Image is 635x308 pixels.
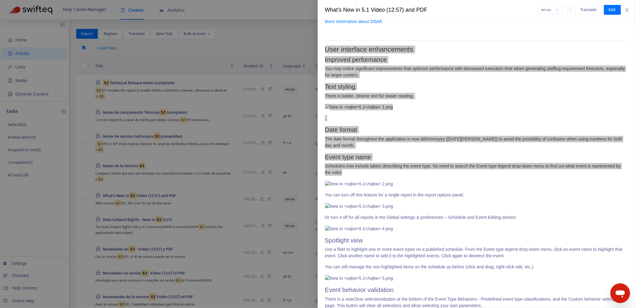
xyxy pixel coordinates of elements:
h2: Text styling [325,83,628,90]
span: en-us [542,5,559,14]
h2: Event type name [325,153,628,161]
iframe: Button to launch messaging window [610,283,630,303]
p: You may notice significant improvements that optimize performance with decreased execution time w... [325,65,628,78]
img: New in <sqkw>5.1</sqkw> 5.png [325,275,393,282]
button: more [567,5,573,15]
img: New in <sqkw>5.1</sqkw> 1.png [325,104,393,110]
span: Edit [609,6,616,13]
span: close [625,7,629,12]
h2: Event behavior validation [325,286,628,294]
span: Translate [580,6,597,13]
h2: Date format [325,126,628,133]
img: New in <sqkw>5.1</sqkw> 4.png [325,226,393,232]
button: Edit [604,5,621,15]
p: You can still manage the non-highlighted items on the schedule as before (click and drag, right-c... [325,264,628,270]
p: Or turn it off for all reports in the Global settings & preferences – Schedule and Event Editing ... [325,214,628,221]
h2: Spotlight view [325,237,628,244]
p: The date format throughout the application is now dd/mon/yyyy ([DATE][PERSON_NAME]) to avoid the ... [325,136,628,149]
h1: User interface enhancements [325,45,628,53]
p: Schedules now include labels describing the event type. No need to search the Event type legend d... [325,163,628,176]
button: Close [623,7,631,13]
p: There is bolder, cleaner text for easier reading. [325,93,628,99]
img: New in <sqkw>5.1</sqkw> 2.png [325,181,393,187]
h2: Improved performance [325,56,628,63]
div: What's New in 5.1 Video (12:57) and PDF [325,6,538,14]
p: You can turn off this feature for a single report in the report options panel. [325,192,628,198]
button: Translate [575,5,601,15]
a: More information about DSAR [325,19,383,24]
p: Use a filter to highlight one or more event types on a published schedule. From the Event type le... [325,246,628,259]
em: Clear selections [353,297,384,302]
img: New in <sqkw>5.1</sqkw> 3.png [325,203,393,210]
span: more [568,7,572,12]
